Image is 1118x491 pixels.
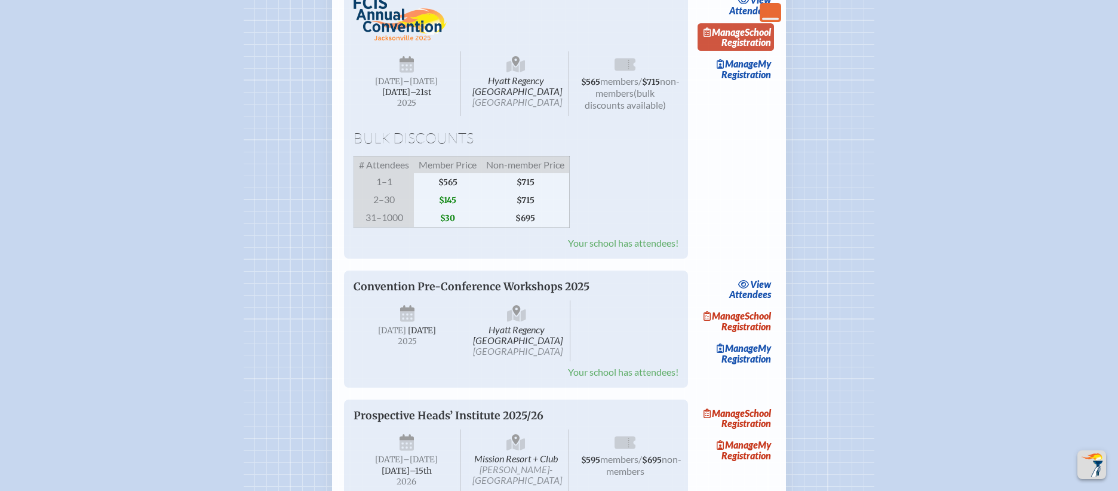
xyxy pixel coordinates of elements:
span: Manage [717,439,758,450]
span: [DATE] [375,455,403,465]
span: Manage [717,342,758,354]
span: $565 [414,173,481,191]
a: ManageSchool Registration [698,404,774,432]
span: Hyatt Regency [GEOGRAPHIC_DATA] [463,51,570,116]
span: [GEOGRAPHIC_DATA] [472,96,562,108]
a: ManageSchool Registration [698,308,774,335]
span: Manage [704,26,745,38]
a: ManageMy Registration [698,56,774,83]
img: To the top [1080,453,1104,477]
span: 1–1 [354,173,414,191]
span: Manage [717,58,758,69]
span: Your school has attendees! [568,237,678,248]
button: Scroll Top [1077,450,1106,479]
h1: Bulk Discounts [354,130,678,147]
span: $715 [481,191,570,209]
span: view [750,278,771,290]
span: [DATE] [408,326,436,336]
span: Hyatt Regency [GEOGRAPHIC_DATA] [463,300,571,361]
span: [PERSON_NAME]-[GEOGRAPHIC_DATA] [472,464,562,486]
span: [DATE] [375,76,403,87]
span: $695 [481,209,570,228]
a: ManageSchool Registration [698,23,774,51]
span: $595 [581,455,600,465]
span: 2026 [363,477,450,486]
span: Member Price [414,156,481,174]
span: 2–30 [354,191,414,209]
span: $695 [642,455,662,465]
span: Convention Pre-Conference Workshops 2025 [354,280,589,293]
span: members [600,75,638,87]
span: / [638,453,642,465]
span: [GEOGRAPHIC_DATA] [473,345,563,357]
span: [DATE]–⁠15th [382,466,432,476]
span: $715 [481,173,570,191]
a: viewAttendees [726,275,774,303]
span: non-members [595,75,680,99]
span: $145 [414,191,481,209]
span: Prospective Heads’ Institute 2025/26 [354,409,543,422]
span: / [638,75,642,87]
span: 31–1000 [354,209,414,228]
span: Non-member Price [481,156,570,174]
span: Manage [704,407,745,419]
span: # Attendees [354,156,414,174]
span: [DATE]–⁠21st [382,87,431,97]
span: –[DATE] [403,455,438,465]
span: (bulk discounts available) [585,87,666,111]
span: Mission Resort + Club [463,429,570,491]
span: $565 [581,77,600,87]
span: $30 [414,209,481,228]
span: [DATE] [378,326,406,336]
span: –[DATE] [403,76,438,87]
span: Your school has attendees! [568,366,678,378]
span: $715 [642,77,660,87]
span: members [600,453,638,465]
a: ManageMy Registration [698,437,774,464]
span: Manage [704,310,745,321]
span: 2025 [363,99,450,108]
span: non-members [606,453,682,477]
a: ManageMy Registration [698,340,774,367]
span: 2025 [363,337,451,346]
